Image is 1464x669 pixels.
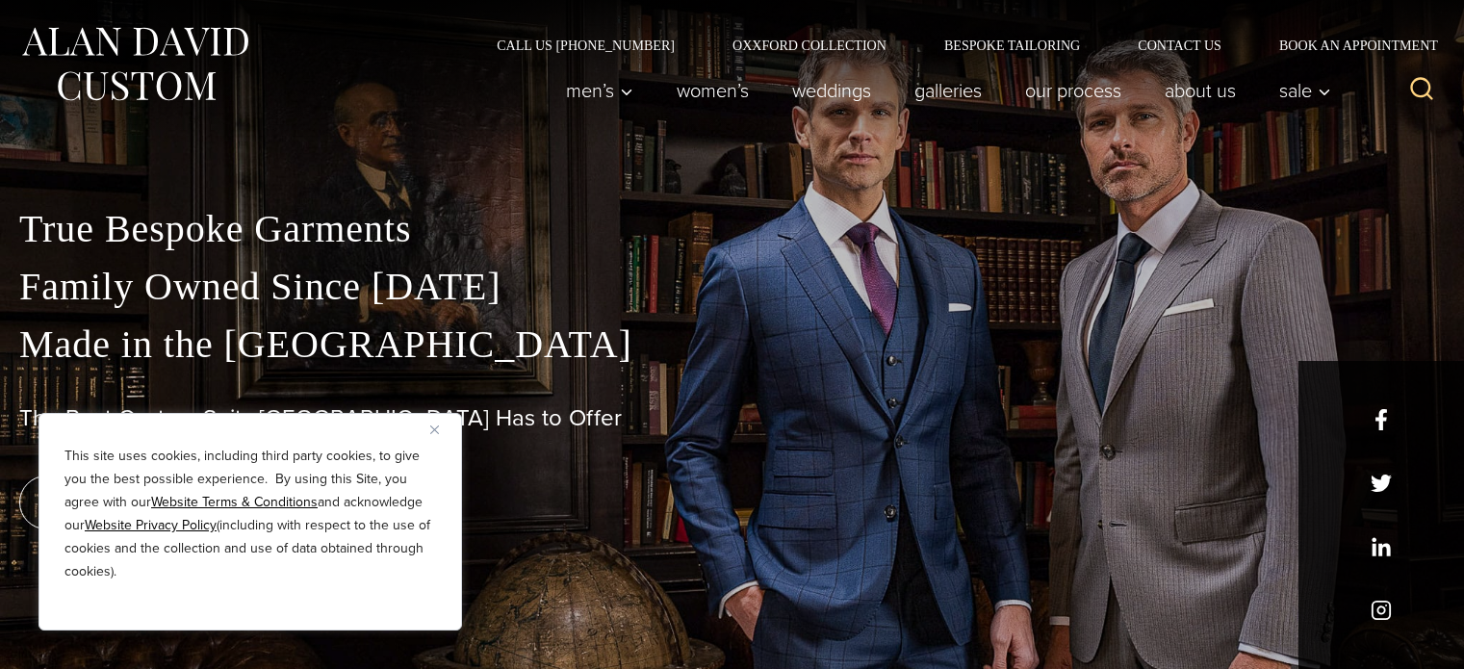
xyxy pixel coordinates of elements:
[1250,39,1445,52] a: Book an Appointment
[1399,67,1445,114] button: View Search Form
[1109,39,1250,52] a: Contact Us
[704,39,915,52] a: Oxxford Collection
[468,39,1445,52] nav: Secondary Navigation
[19,200,1445,373] p: True Bespoke Garments Family Owned Since [DATE] Made in the [GEOGRAPHIC_DATA]
[1004,71,1143,110] a: Our Process
[430,425,439,434] img: Close
[915,39,1109,52] a: Bespoke Tailoring
[85,515,217,535] a: Website Privacy Policy
[893,71,1004,110] a: Galleries
[64,445,436,583] p: This site uses cookies, including third party cookies, to give you the best possible experience. ...
[151,492,318,512] a: Website Terms & Conditions
[1279,81,1331,100] span: Sale
[430,418,453,441] button: Close
[545,71,1342,110] nav: Primary Navigation
[566,81,633,100] span: Men’s
[19,476,289,529] a: book an appointment
[468,39,704,52] a: Call Us [PHONE_NUMBER]
[19,404,1445,432] h1: The Best Custom Suits [GEOGRAPHIC_DATA] Has to Offer
[655,71,771,110] a: Women’s
[19,21,250,107] img: Alan David Custom
[1143,71,1258,110] a: About Us
[771,71,893,110] a: weddings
